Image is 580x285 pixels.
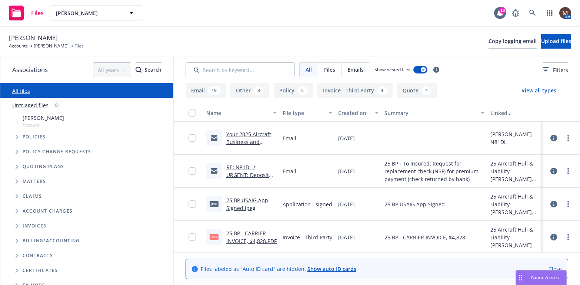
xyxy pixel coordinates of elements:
[136,63,161,77] div: Search
[56,9,120,17] span: [PERSON_NAME]
[23,268,58,273] span: Certificates
[541,37,571,45] span: Upload files
[23,135,46,139] span: Policies
[490,193,540,216] div: 25 Aircraft Hull & Liability - [PERSON_NAME]
[210,234,219,240] span: PDF
[317,83,393,98] button: Invoice - Third Party
[34,43,69,49] a: [PERSON_NAME]
[50,6,142,20] button: [PERSON_NAME]
[206,109,269,117] div: Name
[489,34,537,49] button: Copy logging email
[541,34,571,49] button: Upload files
[189,200,196,208] input: Toggle Row Selected
[384,233,465,241] span: 25 BP - CARRIER INVOICE, $4,828
[23,194,42,199] span: Claims
[516,270,567,285] button: Nova Assist
[226,131,271,153] a: Your 2025 Aircraft Business and Pleasure Policy
[499,7,506,14] div: 18
[274,83,313,98] button: Policy
[490,130,540,146] div: [PERSON_NAME] N81DL
[189,167,196,175] input: Toggle Row Selected
[374,66,410,73] span: Show nested files
[201,265,356,273] span: Files labeled as "Auto ID card" are hidden.
[23,114,64,122] span: [PERSON_NAME]
[397,83,437,98] button: Quote
[230,83,269,98] button: Other
[136,67,141,73] svg: Search
[490,109,540,117] div: Linked associations
[23,224,47,228] span: Invoices
[525,6,540,20] a: Search
[338,109,370,117] div: Created on
[283,233,332,241] span: Invoice - Third Party
[12,101,49,109] a: Untriaged files
[421,86,431,95] div: 4
[51,101,61,109] div: 0
[489,37,537,45] span: Copy logging email
[186,62,295,77] input: Search by keyword...
[23,239,80,243] span: Billing/Accounting
[543,66,568,74] span: Filters
[226,197,268,212] a: 25 BP USAIG App Signed.jpeg
[12,65,48,75] span: Associations
[549,265,562,273] a: Close
[9,33,58,43] span: [PERSON_NAME]
[347,66,364,73] span: Emails
[338,233,355,241] span: [DATE]
[226,230,277,245] a: 25 BP - CARRIER INVOICE, $4,828.PDF
[203,104,280,122] button: Name
[23,253,53,258] span: Contracts
[307,265,356,272] a: Show auto ID cards
[23,209,73,213] span: Account charges
[381,104,487,122] button: Summary
[564,200,573,209] a: more
[564,167,573,176] a: more
[510,83,568,98] button: View all types
[564,134,573,142] a: more
[564,233,573,242] a: more
[9,43,28,49] a: Accounts
[283,134,296,142] span: Email
[280,104,335,122] button: File type
[74,43,84,49] span: Files
[283,167,296,175] span: Email
[516,271,525,285] div: Drag to move
[23,150,91,154] span: Policy change requests
[23,179,46,184] span: Matters
[189,233,196,241] input: Toggle Row Selected
[338,167,355,175] span: [DATE]
[208,86,220,95] div: 19
[23,164,64,169] span: Quoting plans
[490,226,540,249] div: 25 Aircraft Hull & Liability - [PERSON_NAME]
[254,86,264,95] div: 8
[559,7,571,19] img: photo
[283,109,324,117] div: File type
[542,6,557,20] a: Switch app
[553,66,568,74] span: Filters
[12,87,30,94] a: All files
[490,160,540,183] div: 25 Aircraft Hull & Liability - [PERSON_NAME]
[283,200,332,208] span: Application - signed
[189,134,196,142] input: Toggle Row Selected
[384,200,445,208] span: 25 BP USAIG App Signed
[335,104,381,122] button: Created on
[377,86,387,95] div: 4
[136,62,161,77] button: SearchSearch
[189,109,196,117] input: Select all
[338,200,355,208] span: [DATE]
[324,66,335,73] span: Files
[297,86,307,95] div: 5
[543,62,568,77] button: Filters
[6,3,47,23] a: Files
[384,109,476,117] div: Summary
[23,122,64,128] span: Account
[508,6,523,20] a: Report a Bug
[31,10,44,16] span: Files
[186,83,226,98] button: Email
[306,66,312,73] span: All
[384,160,484,183] span: 25 BP - To Insured: Request for replacement check (NSF) for premium payment (check returned by bank)
[226,164,271,202] a: RE: N81DL / URGENT: Deposit Return - [PERSON_NAME] - Invoice 4BA420A0
[338,134,355,142] span: [DATE]
[531,274,560,281] span: Nova Assist
[0,112,173,233] div: Tree Example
